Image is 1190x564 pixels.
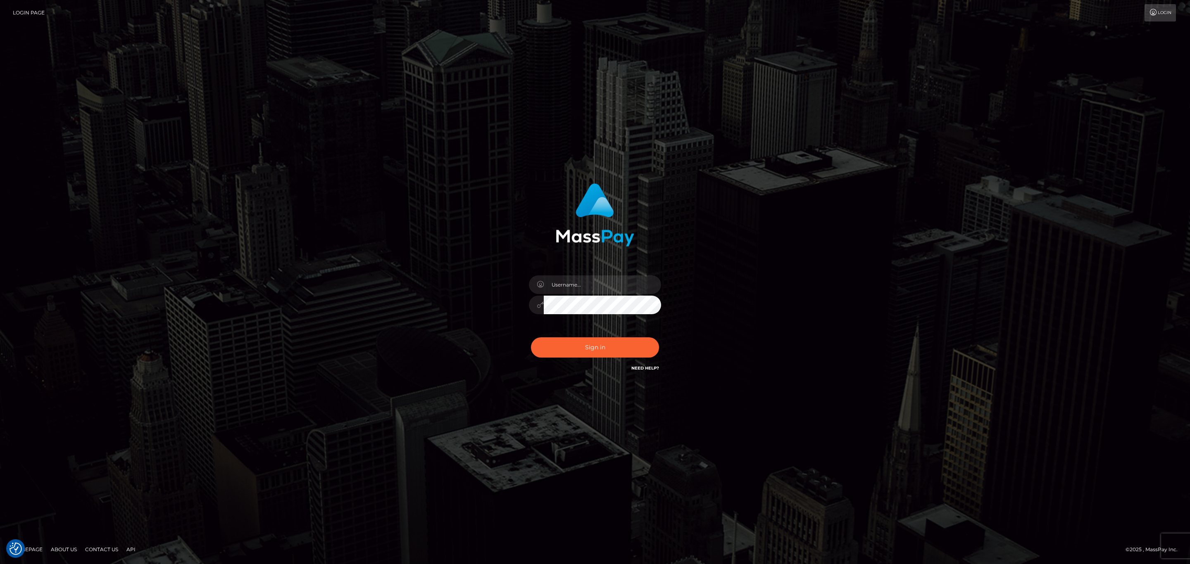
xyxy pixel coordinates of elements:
[9,543,46,556] a: Homepage
[631,365,659,371] a: Need Help?
[10,543,22,555] button: Consent Preferences
[556,183,634,246] img: MassPay Login
[1126,545,1184,554] div: © 2025 , MassPay Inc.
[82,543,121,556] a: Contact Us
[1145,4,1176,21] a: Login
[123,543,139,556] a: API
[544,275,661,294] input: Username...
[13,4,45,21] a: Login Page
[48,543,80,556] a: About Us
[10,543,22,555] img: Revisit consent button
[531,337,659,358] button: Sign in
